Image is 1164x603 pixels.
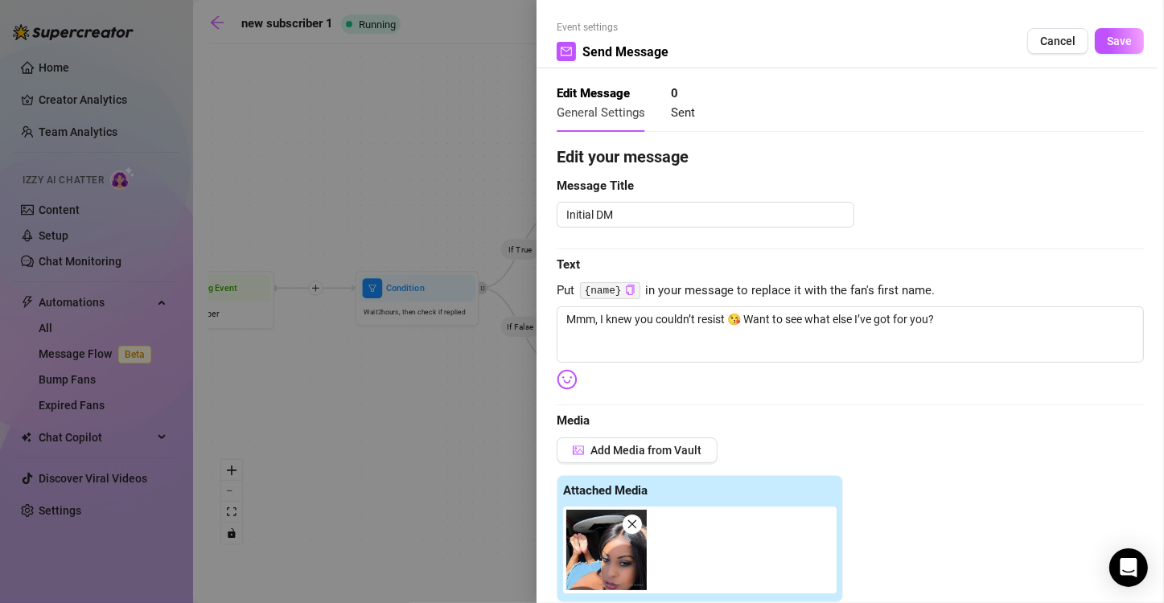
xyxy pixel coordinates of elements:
[563,483,648,498] strong: Attached Media
[625,285,635,297] button: Click to Copy
[1107,35,1132,47] span: Save
[557,306,1144,363] textarea: Mmm, I knew you couldn’t resist 😘 Want to see what else I’ve got for you?
[627,519,638,530] span: close
[557,437,718,463] button: Add Media from Vault
[573,445,584,456] span: picture
[561,46,572,57] span: mail
[1040,35,1076,47] span: Cancel
[671,105,695,120] span: Sent
[625,285,635,295] span: copy
[557,20,668,35] span: Event settings
[580,282,640,299] code: {name}
[557,105,645,120] span: General Settings
[590,444,701,457] span: Add Media from Vault
[557,147,689,166] strong: Edit your message
[671,86,678,100] strong: 0
[557,369,578,390] img: svg%3e
[1095,28,1144,54] button: Save
[557,413,590,428] strong: Media
[557,281,1144,301] span: Put in your message to replace it with the fan's first name.
[1027,28,1088,54] button: Cancel
[582,42,668,62] span: Send Message
[1109,548,1148,587] div: Open Intercom Messenger
[566,510,647,590] img: media
[557,202,854,228] textarea: Initial DM
[557,257,580,272] strong: Text
[557,86,630,100] strong: Edit Message
[557,178,634,193] strong: Message Title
